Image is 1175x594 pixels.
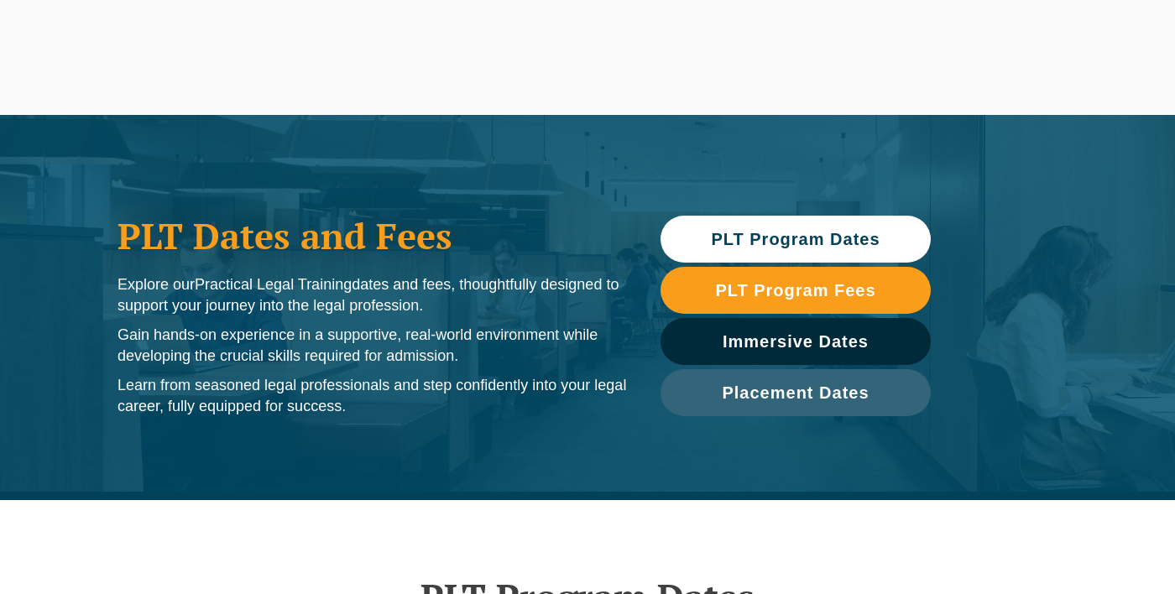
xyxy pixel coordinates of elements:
span: PLT Program Dates [711,231,880,247]
p: Learn from seasoned legal professionals and step confidently into your legal career, fully equipp... [117,375,627,417]
p: Gain hands-on experience in a supportive, real-world environment while developing the crucial ski... [117,325,627,367]
a: Immersive Dates [661,318,931,365]
p: Explore our dates and fees, thoughtfully designed to support your journey into the legal profession. [117,274,627,316]
a: PLT Program Dates [661,216,931,263]
a: PLT Program Fees [661,267,931,314]
span: Immersive Dates [723,333,869,350]
span: Practical Legal Training [195,276,352,293]
a: Placement Dates [661,369,931,416]
span: PLT Program Fees [715,282,875,299]
span: Placement Dates [722,384,869,401]
h1: PLT Dates and Fees [117,215,627,257]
